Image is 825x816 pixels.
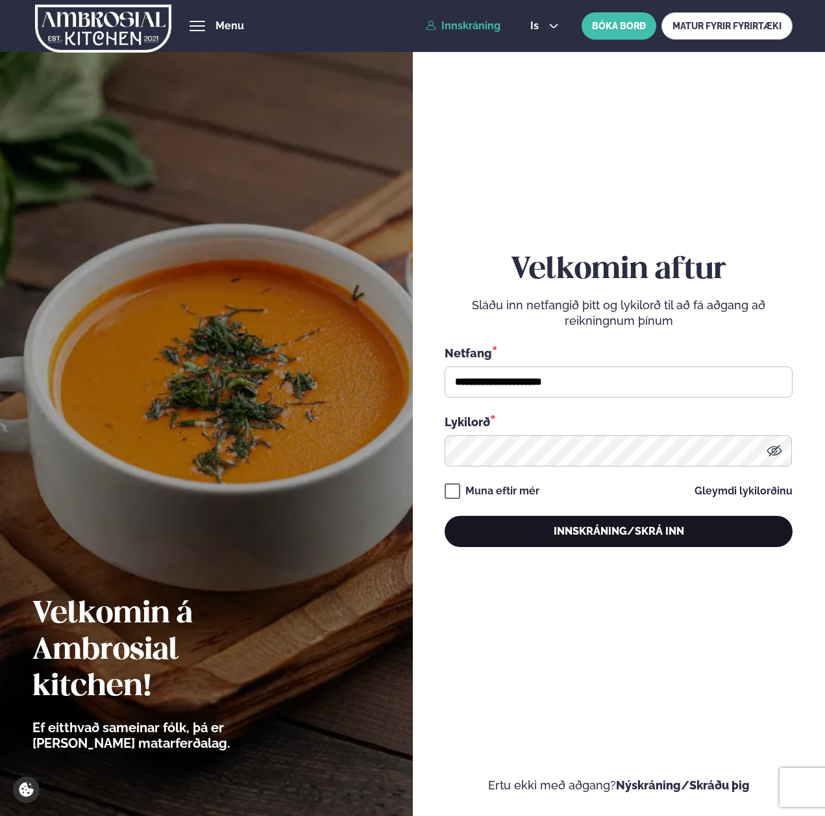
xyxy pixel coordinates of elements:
button: hamburger [190,18,205,34]
p: Ef eitthvað sameinar fólk, þá er [PERSON_NAME] matarferðalag. [32,720,302,751]
p: Ertu ekki með aðgang? [445,778,793,793]
span: is [530,21,543,31]
h2: Velkomin á Ambrosial kitchen! [32,596,302,706]
button: BÓKA BORÐ [582,12,656,40]
button: Innskráning/Skrá inn [445,516,793,547]
a: Innskráning [426,20,500,32]
a: Gleymdi lykilorðinu [695,486,793,496]
a: Nýskráning/Skráðu þig [616,778,750,792]
p: Sláðu inn netfangið þitt og lykilorð til að fá aðgang að reikningnum þínum [445,298,793,329]
img: logo [35,2,171,55]
a: MATUR FYRIR FYRIRTÆKI [661,12,793,40]
div: Lykilorð [445,413,793,430]
button: is [520,21,569,31]
div: Netfang [445,344,793,361]
h2: Velkomin aftur [445,252,793,288]
a: Cookie settings [13,776,40,803]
